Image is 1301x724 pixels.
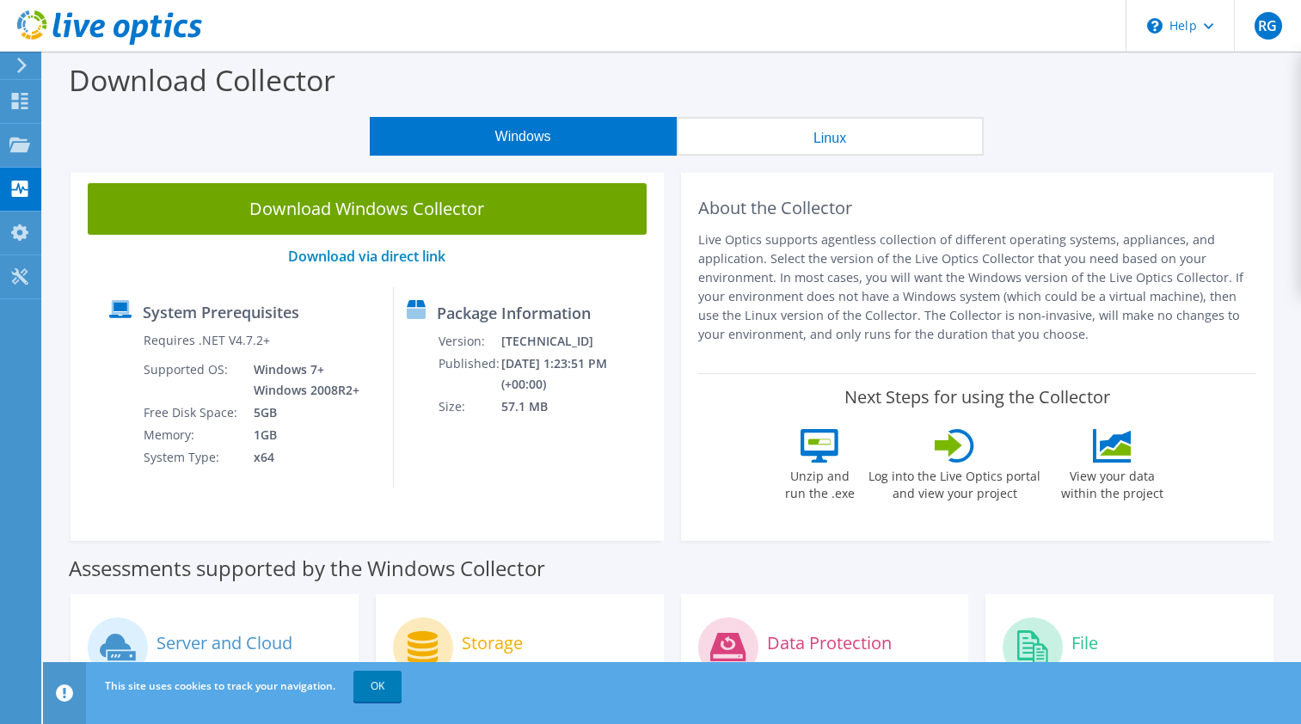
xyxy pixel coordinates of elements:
[1071,635,1098,652] label: File
[677,117,984,156] button: Linux
[1147,18,1163,34] svg: \n
[241,424,363,446] td: 1GB
[500,353,655,396] td: [DATE] 1:23:51 PM (+00:00)
[437,304,591,322] label: Package Information
[144,332,270,349] label: Requires .NET V4.7.2+
[1050,463,1174,502] label: View your data within the project
[143,402,241,424] td: Free Disk Space:
[1255,12,1282,40] span: RG
[88,183,647,235] a: Download Windows Collector
[241,359,363,402] td: Windows 7+ Windows 2008R2+
[462,635,523,652] label: Storage
[143,446,241,469] td: System Type:
[438,353,500,396] td: Published:
[500,330,655,353] td: [TECHNICAL_ID]
[767,635,892,652] label: Data Protection
[698,198,1257,218] h2: About the Collector
[143,304,299,321] label: System Prerequisites
[105,678,335,693] span: This site uses cookies to track your navigation.
[143,359,241,402] td: Supported OS:
[844,387,1110,408] label: Next Steps for using the Collector
[698,230,1257,344] p: Live Optics supports agentless collection of different operating systems, appliances, and applica...
[241,446,363,469] td: x64
[353,671,402,702] a: OK
[241,402,363,424] td: 5GB
[143,424,241,446] td: Memory:
[69,560,545,577] label: Assessments supported by the Windows Collector
[438,330,500,353] td: Version:
[780,463,859,502] label: Unzip and run the .exe
[288,247,445,266] a: Download via direct link
[500,396,655,418] td: 57.1 MB
[69,60,335,100] label: Download Collector
[868,463,1041,502] label: Log into the Live Optics portal and view your project
[156,635,292,652] label: Server and Cloud
[370,117,677,156] button: Windows
[438,396,500,418] td: Size:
